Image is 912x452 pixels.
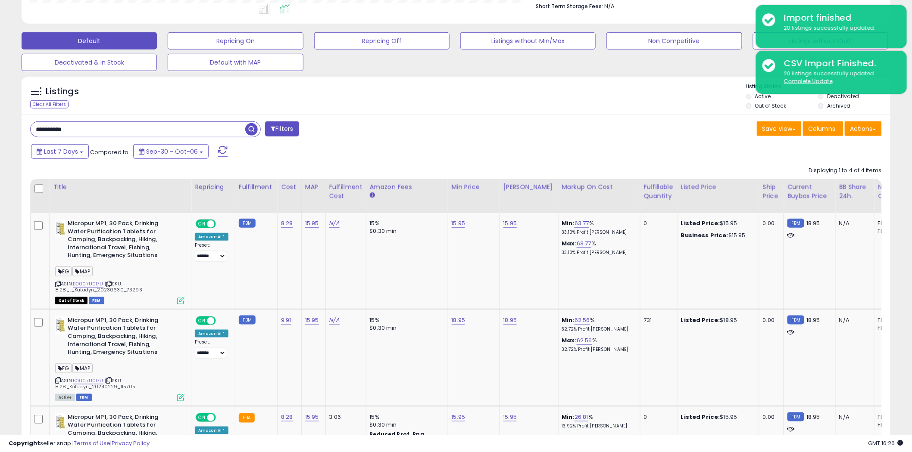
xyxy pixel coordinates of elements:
[839,220,868,227] div: N/A
[778,24,900,32] div: 20 listings successfully updated.
[370,421,441,429] div: $0.30 min
[31,144,89,159] button: Last 7 Days
[68,316,172,359] b: Micropur MP1, 30 Pack, Drinking Water Purification Tablets for Camping, Backpacking, Hiking, Inte...
[452,219,465,228] a: 15.95
[806,413,820,421] span: 18.95
[839,413,868,421] div: N/A
[575,316,590,325] a: 62.56
[195,339,228,359] div: Preset:
[460,32,596,50] button: Listings without Min/Max
[239,183,274,192] div: Fulfillment
[558,179,640,213] th: The percentage added to the cost of goods (COGS) that forms the calculator for Min & Max prices.
[575,413,588,421] a: 26.81
[305,183,322,192] div: MAP
[562,336,577,344] b: Max:
[787,412,804,421] small: FBM
[839,183,871,201] div: BB Share 24h.
[133,144,209,159] button: Sep-30 - Oct-06
[370,316,441,324] div: 15%
[370,220,441,227] div: 15%
[681,219,720,227] b: Listed Price:
[562,413,575,421] b: Min:
[868,439,903,447] span: 2025-10-14 16:26 GMT
[370,227,441,235] div: $0.30 min
[55,316,66,334] img: 41c3HsBjyAL._SL40_.jpg
[809,124,836,133] span: Columns
[604,2,615,10] span: N/A
[305,316,319,325] a: 15.95
[72,266,93,276] span: MAP
[562,316,575,324] b: Min:
[878,220,906,227] div: FBA: 0
[806,219,820,227] span: 18.95
[763,183,780,201] div: Ship Price
[562,347,634,353] p: 32.72% Profit [PERSON_NAME]
[74,439,110,447] a: Terms of Use
[778,12,900,24] div: Import finished
[839,316,868,324] div: N/A
[644,220,671,227] div: 0
[197,414,207,421] span: ON
[55,297,87,304] span: All listings that are currently out of stock and unavailable for purchase on Amazon
[503,183,555,192] div: [PERSON_NAME]
[755,102,787,109] label: Out of Stock
[73,280,103,288] a: B0007U017U
[281,219,293,228] a: 8.28
[305,413,319,421] a: 15.95
[562,326,634,332] p: 32.72% Profit [PERSON_NAME]
[370,413,441,421] div: 15%
[168,54,303,71] button: Default with MAP
[778,57,900,70] div: CSV Import Finished.
[215,317,228,324] span: OFF
[55,266,72,276] span: EG
[787,183,832,201] div: Current Buybox Price
[681,316,720,324] b: Listed Price:
[681,413,753,421] div: $15.95
[370,183,444,192] div: Amazon Fees
[46,86,79,98] h5: Listings
[681,220,753,227] div: $15.95
[329,183,362,201] div: Fulfillment Cost
[562,316,634,332] div: %
[536,3,603,10] b: Short Term Storage Fees:
[681,183,756,192] div: Listed Price
[503,219,517,228] a: 15.95
[281,183,298,192] div: Cost
[827,102,850,109] label: Archived
[577,239,591,248] a: 63.77
[9,440,150,448] div: seller snap | |
[9,439,40,447] strong: Copyright
[30,100,69,108] div: Clear All Filters
[195,330,228,337] div: Amazon AI *
[76,394,92,401] span: FBM
[168,32,303,50] button: Repricing On
[55,413,66,430] img: 41c3HsBjyAL._SL40_.jpg
[562,240,634,256] div: %
[753,32,888,50] button: Listings without Cost
[644,183,674,201] div: Fulfillable Quantity
[314,32,450,50] button: Repricing Off
[562,423,634,429] p: 13.92% Profit [PERSON_NAME]
[281,316,291,325] a: 9.91
[787,316,804,325] small: FBM
[806,316,820,324] span: 18.95
[452,316,465,325] a: 18.95
[503,413,517,421] a: 15.95
[503,316,517,325] a: 18.95
[281,413,293,421] a: 8.28
[644,316,671,324] div: 731
[239,316,256,325] small: FBM
[562,229,634,235] p: 33.10% Profit [PERSON_NAME]
[197,317,207,324] span: ON
[55,394,75,401] span: All listings currently available for purchase on Amazon
[55,220,66,237] img: 41c3HsBjyAL._SL40_.jpg
[778,70,900,86] div: 20 listings successfully updated.
[55,377,136,390] span: | SKU: 8.28_Katadyn_20240229_115705
[195,183,231,192] div: Repricing
[562,337,634,353] div: %
[90,148,130,156] span: Compared to:
[329,219,340,228] a: N/A
[757,121,802,136] button: Save View
[878,183,909,201] div: Num of Comp.
[763,413,777,421] div: 0.00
